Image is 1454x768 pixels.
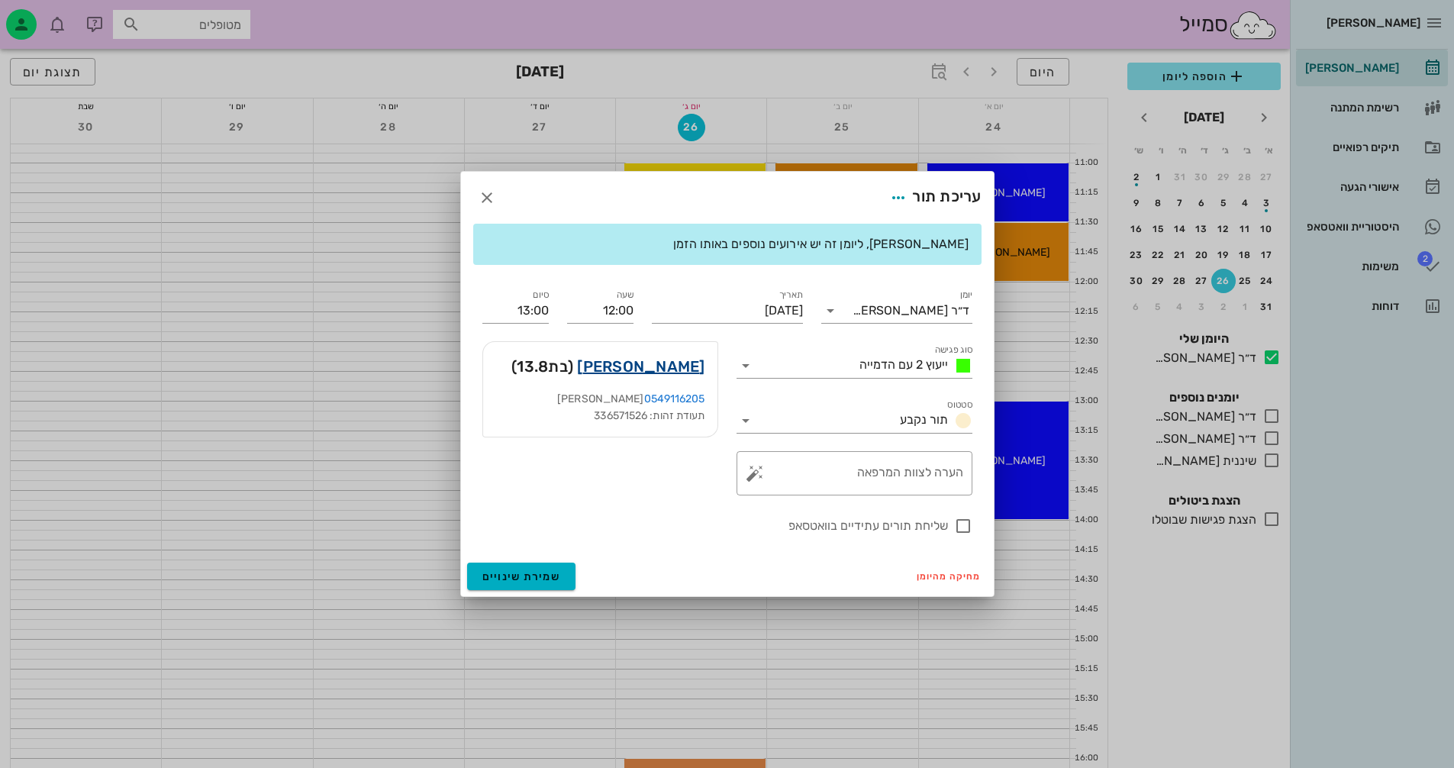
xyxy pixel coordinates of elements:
[482,518,948,534] label: שליחת תורים עתידיים בוואטסאפ
[821,298,972,323] div: יומןד״ר [PERSON_NAME]
[947,399,972,411] label: סטטוס
[900,412,948,427] span: תור נקבע
[511,354,573,379] span: (בת )
[533,289,549,301] label: סיום
[959,289,972,301] label: יומן
[737,353,972,378] div: סוג פגישהייעוץ 2 עם הדמייה
[673,237,969,251] span: [PERSON_NAME], ליומן זה יש אירועים נוספים באותו הזמן
[517,357,548,376] span: 13.8
[616,289,634,301] label: שעה
[779,289,803,301] label: תאריך
[577,354,704,379] a: [PERSON_NAME]
[911,566,988,587] button: מחיקה מהיומן
[495,391,705,408] div: [PERSON_NAME]
[859,357,948,372] span: ייעוץ 2 עם הדמייה
[885,184,981,211] div: עריכת תור
[467,563,576,590] button: שמירת שינויים
[644,392,705,405] a: 0549116205
[495,408,705,424] div: תעודת זהות: 336571526
[917,571,982,582] span: מחיקה מהיומן
[853,304,969,318] div: ד״ר [PERSON_NAME]
[934,344,972,356] label: סוג פגישה
[737,408,972,433] div: סטטוסתור נקבע
[482,570,561,583] span: שמירת שינויים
